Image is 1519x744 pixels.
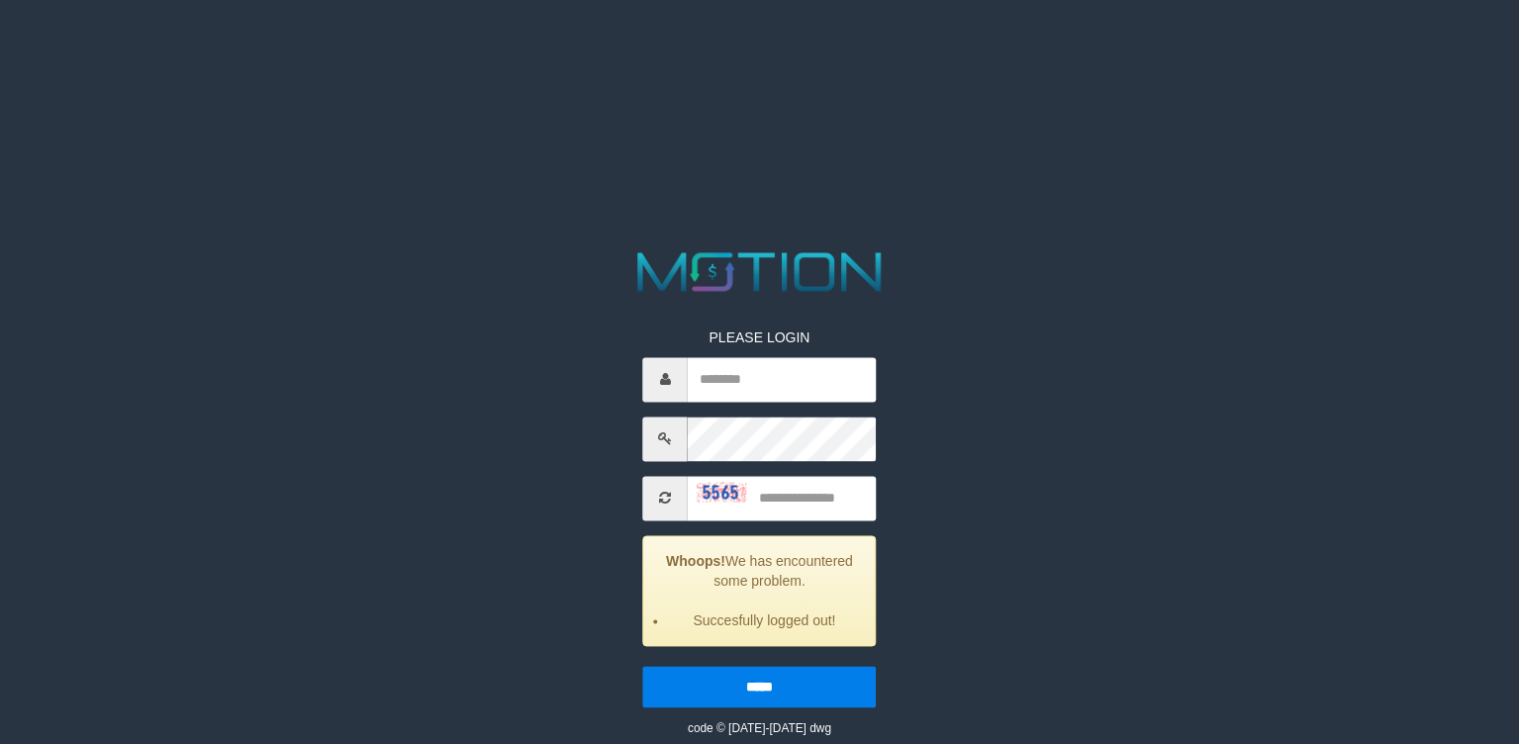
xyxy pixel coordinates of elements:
div: We has encountered some problem. [643,535,877,646]
img: MOTION_logo.png [626,245,893,298]
img: captcha [698,483,747,503]
small: code © [DATE]-[DATE] dwg [688,721,831,735]
strong: Whoops! [666,553,725,569]
li: Succesfully logged out! [669,610,861,630]
p: PLEASE LOGIN [643,327,877,347]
